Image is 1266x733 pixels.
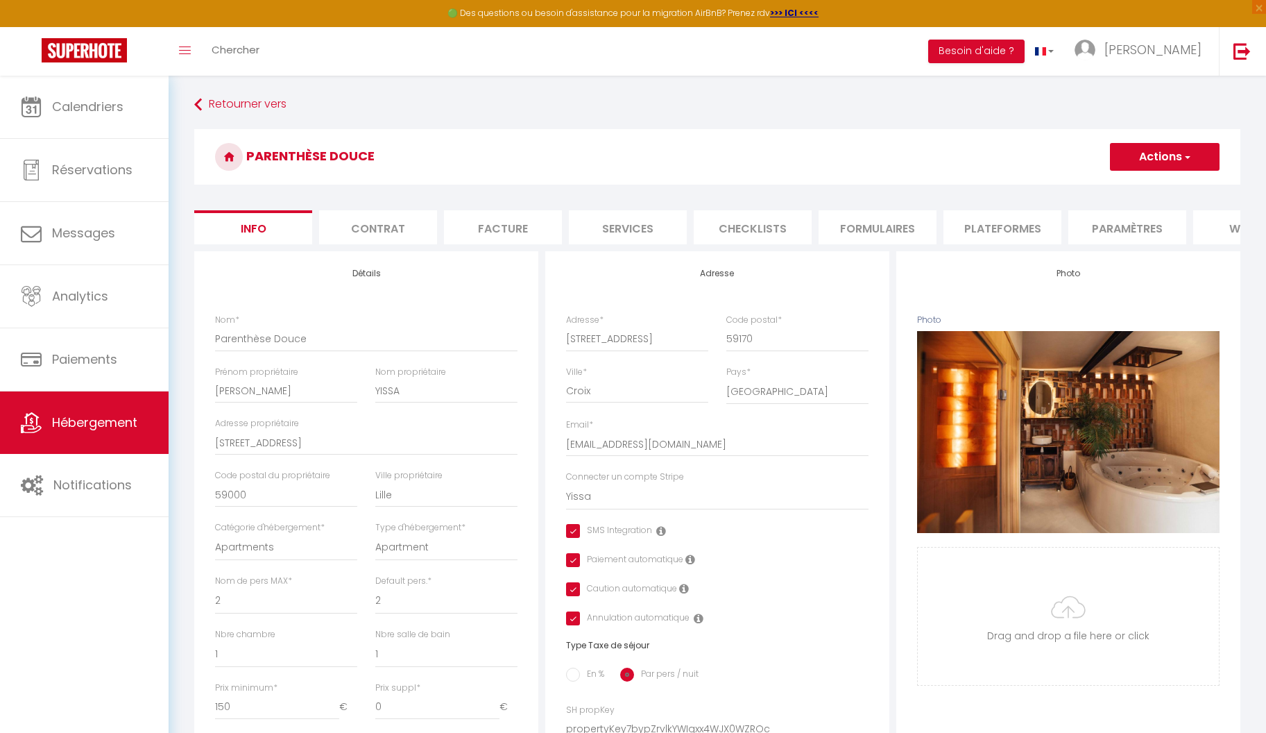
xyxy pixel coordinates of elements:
label: Nom [215,314,239,327]
label: Adresse propriétaire [215,417,299,430]
label: Nbre chambre [215,628,275,641]
img: ... [1075,40,1095,60]
li: Contrat [319,210,437,244]
li: Checklists [694,210,812,244]
h4: Adresse [566,269,869,278]
li: Services [569,210,687,244]
label: SH propKey [566,704,615,717]
span: € [499,695,517,720]
label: Adresse [566,314,604,327]
label: Connecter un compte Stripe [566,471,684,484]
a: ... [PERSON_NAME] [1064,27,1219,76]
label: Ville propriétaire [375,469,443,482]
label: Ville [566,366,587,379]
label: Caution automatique [580,582,677,598]
img: Super Booking [42,38,127,62]
h3: Parenthèse Douce [194,129,1240,185]
span: Messages [52,224,115,242]
label: Nom propriétaire [375,366,446,379]
label: Pays [726,366,751,379]
li: Paramètres [1068,210,1186,244]
label: Nom de pers MAX [215,575,292,588]
img: logout [1233,42,1251,60]
li: Formulaires [819,210,936,244]
h4: Photo [917,269,1220,278]
label: Par pers / nuit [634,668,699,683]
h4: Détails [215,269,517,278]
span: Analytics [52,287,108,305]
label: Photo [917,314,941,327]
label: Nbre salle de bain [375,628,450,641]
button: Actions [1110,143,1220,171]
label: Code postal [726,314,782,327]
h6: Type Taxe de séjour [566,641,869,650]
span: [PERSON_NAME] [1104,41,1201,58]
li: Plateformes [943,210,1061,244]
a: >>> ICI <<<< [770,7,819,19]
label: Code postal du propriétaire [215,469,330,482]
span: Paiements [52,351,117,368]
a: Chercher [201,27,270,76]
label: Type d'hébergement [375,521,465,534]
label: Prix suppl [375,682,420,695]
span: Hébergement [52,414,137,431]
a: Retourner vers [194,92,1240,117]
span: € [339,695,357,720]
label: Prix minimum [215,682,277,695]
label: Prénom propriétaire [215,366,298,379]
li: Info [194,210,312,244]
label: Paiement automatique [580,553,683,568]
label: Email [566,419,593,432]
li: Facture [444,210,562,244]
span: Calendriers [52,98,123,115]
label: En % [580,668,604,683]
span: Réservations [52,161,132,178]
button: Besoin d'aide ? [928,40,1025,63]
label: Catégorie d'hébergement [215,521,325,534]
label: Default pers. [375,575,431,588]
span: Notifications [53,476,132,494]
span: Chercher [212,42,259,57]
